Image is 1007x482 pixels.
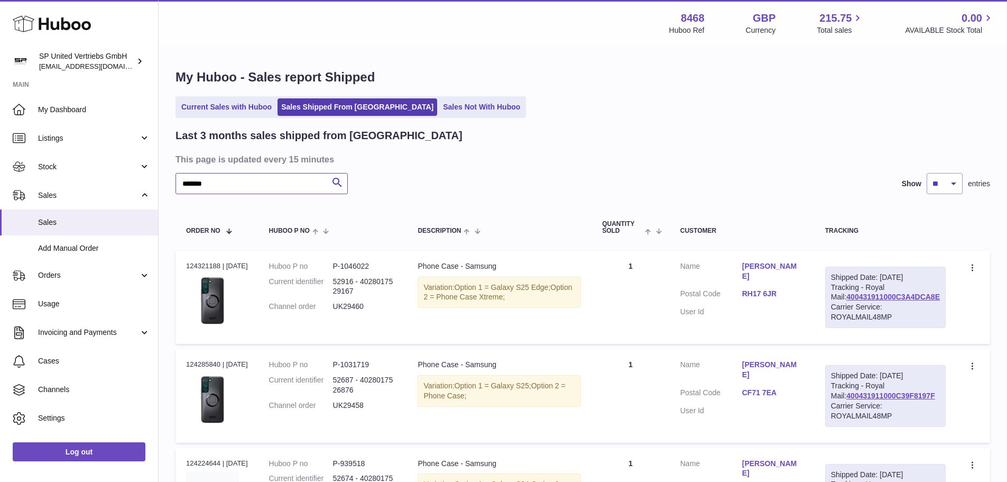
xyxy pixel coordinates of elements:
div: 124285840 | [DATE] [186,360,248,369]
a: 0.00 AVAILABLE Stock Total [905,11,994,35]
a: [PERSON_NAME] [742,360,804,380]
span: Quantity Sold [602,221,642,234]
dd: P-1046022 [333,261,397,271]
dt: Postal Code [680,289,742,302]
div: 124321188 | [DATE] [186,261,248,271]
dd: P-939518 [333,459,397,469]
td: 1 [592,251,670,344]
span: Sales [38,217,150,228]
span: 0.00 [962,11,982,25]
span: [EMAIL_ADDRESS][DOMAIN_NAME] [39,62,155,70]
img: PhoneCase_Galaxy.webp [186,373,239,426]
span: Huboo P no [269,228,310,234]
dt: Name [680,360,742,383]
div: Carrier Service: ROYALMAIL48MP [831,302,940,322]
dd: UK29458 [333,401,397,411]
div: Shipped Date: [DATE] [831,470,940,480]
a: 400431911000C3A4DCA8E [846,293,940,301]
dt: Huboo P no [269,459,333,469]
span: Orders [38,270,139,280]
span: AVAILABLE Stock Total [905,25,994,35]
span: Option 1 = Galaxy S25 Edge; [455,283,551,292]
a: Sales Shipped From [GEOGRAPHIC_DATA] [278,98,437,116]
span: Invoicing and Payments [38,328,139,338]
dd: 52687 - 4028017526876 [333,375,397,395]
td: 1 [592,349,670,442]
a: 400431911000C39F8197F [846,392,935,400]
span: Option 1 = Galaxy S25; [455,381,531,390]
div: Tracking - Royal Mail: [825,267,946,328]
img: PhoneCase_Galaxy.webp [186,274,239,327]
dt: Name [680,459,742,481]
h3: This page is updated every 15 minutes [175,153,987,165]
span: entries [968,179,990,189]
div: Phone Case - Samsung [418,360,581,370]
strong: GBP [753,11,775,25]
span: 215.75 [819,11,852,25]
span: Channels [38,385,150,395]
a: 215.75 Total sales [817,11,864,35]
dt: Huboo P no [269,261,333,271]
h1: My Huboo - Sales report Shipped [175,69,990,86]
strong: 8468 [681,11,705,25]
span: Usage [38,299,150,309]
dd: UK29460 [333,302,397,312]
dd: 52916 - 4028017529167 [333,277,397,297]
label: Show [902,179,921,189]
div: Tracking [825,228,946,234]
a: [PERSON_NAME] [742,459,804,479]
a: Current Sales with Huboo [178,98,275,116]
div: Variation: [418,375,581,407]
div: Phone Case - Samsung [418,261,581,271]
dt: Channel order [269,302,333,312]
span: Listings [38,133,139,143]
dt: Channel order [269,401,333,411]
h2: Last 3 months sales shipped from [GEOGRAPHIC_DATA] [175,129,463,143]
span: Add Manual Order [38,243,150,253]
div: Shipped Date: [DATE] [831,371,940,381]
span: Sales [38,190,139,201]
div: Customer [680,228,804,234]
span: Option 2 = Phone Case; [423,381,565,400]
dt: Current identifier [269,277,333,297]
span: Order No [186,228,220,234]
dt: User Id [680,406,742,416]
span: Description [418,228,461,234]
span: Stock [38,162,139,172]
dt: Postal Code [680,388,742,401]
span: My Dashboard [38,105,150,115]
div: Phone Case - Samsung [418,459,581,469]
div: Tracking - Royal Mail: [825,365,946,426]
div: Variation: [418,277,581,308]
div: Currency [746,25,776,35]
dd: P-1031719 [333,360,397,370]
dt: Current identifier [269,375,333,395]
a: CF71 7EA [742,388,804,398]
a: Log out [13,442,145,461]
span: Total sales [817,25,864,35]
a: [PERSON_NAME] [742,261,804,281]
img: internalAdmin-8468@internal.huboo.com [13,53,29,69]
span: Settings [38,413,150,423]
div: 124224644 | [DATE] [186,459,248,468]
div: Carrier Service: ROYALMAIL48MP [831,401,940,421]
div: Shipped Date: [DATE] [831,272,940,283]
a: RH17 6JR [742,289,804,299]
dt: Huboo P no [269,360,333,370]
div: Huboo Ref [669,25,705,35]
dt: User Id [680,307,742,317]
div: SP United Vertriebs GmbH [39,51,134,71]
span: Cases [38,356,150,366]
a: Sales Not With Huboo [439,98,524,116]
dt: Name [680,261,742,284]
